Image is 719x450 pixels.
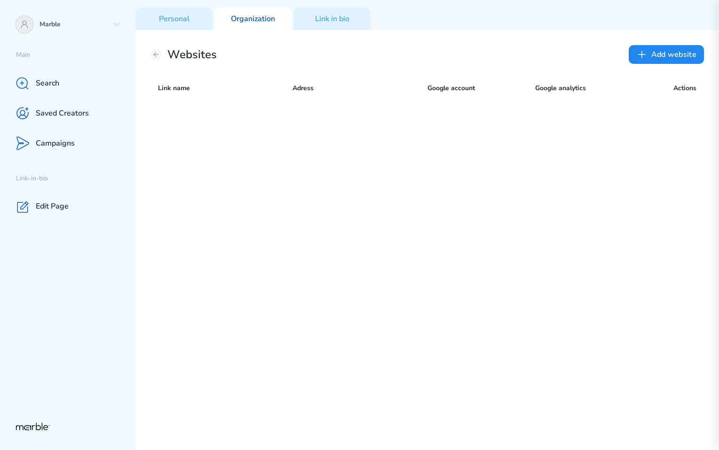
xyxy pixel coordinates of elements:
[36,78,59,88] p: Search
[629,45,704,64] button: Add website
[292,83,427,94] p: Adress
[36,139,75,148] p: Campaigns
[158,83,292,94] p: Link name
[40,20,109,29] p: Marble
[36,202,69,211] p: Edit Page
[231,14,275,24] p: Organization
[535,83,643,94] p: Google analytics
[315,14,349,24] p: Link in bio
[427,83,535,94] p: Google account
[167,48,217,62] h2: Websites
[16,51,135,60] p: Main
[16,174,135,183] p: Link-in-bio
[159,14,190,24] p: Personal
[36,109,89,118] p: Saved Creators
[673,83,696,94] p: Actions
